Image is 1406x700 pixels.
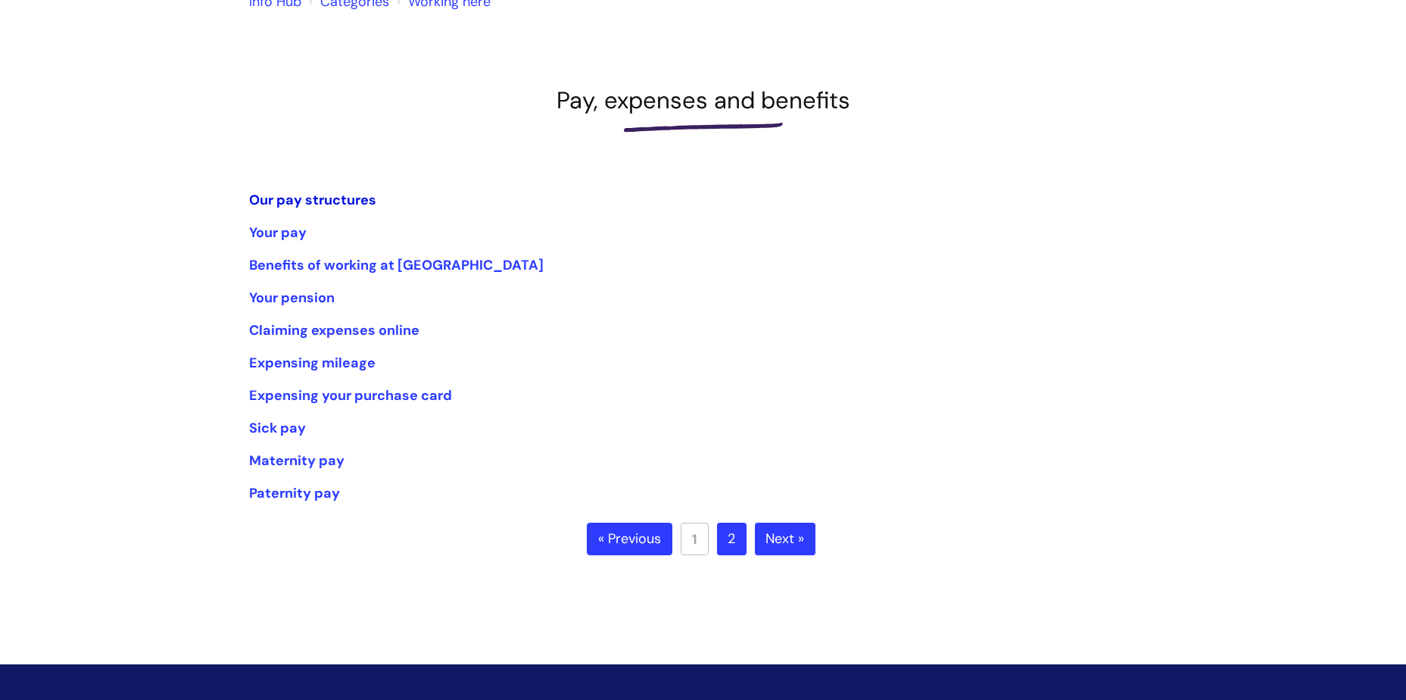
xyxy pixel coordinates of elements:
a: Sick pay [249,419,306,437]
a: Expensing your purchase card [249,386,452,405]
a: 2 [717,523,747,556]
h1: Pay, expenses and benefits [249,86,1158,114]
a: « Previous [587,523,672,556]
a: Benefits of working at [GEOGRAPHIC_DATA] [249,256,544,274]
a: Our pay structures [249,191,376,209]
a: 1 [681,523,709,555]
a: Your pay [249,223,307,242]
a: Claiming expenses online [249,321,419,339]
a: Next » [755,523,815,556]
a: Paternity pay [249,484,340,502]
a: Maternity pay [249,452,344,470]
a: Your pension [249,289,335,307]
a: Expensing mileage [249,354,376,372]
